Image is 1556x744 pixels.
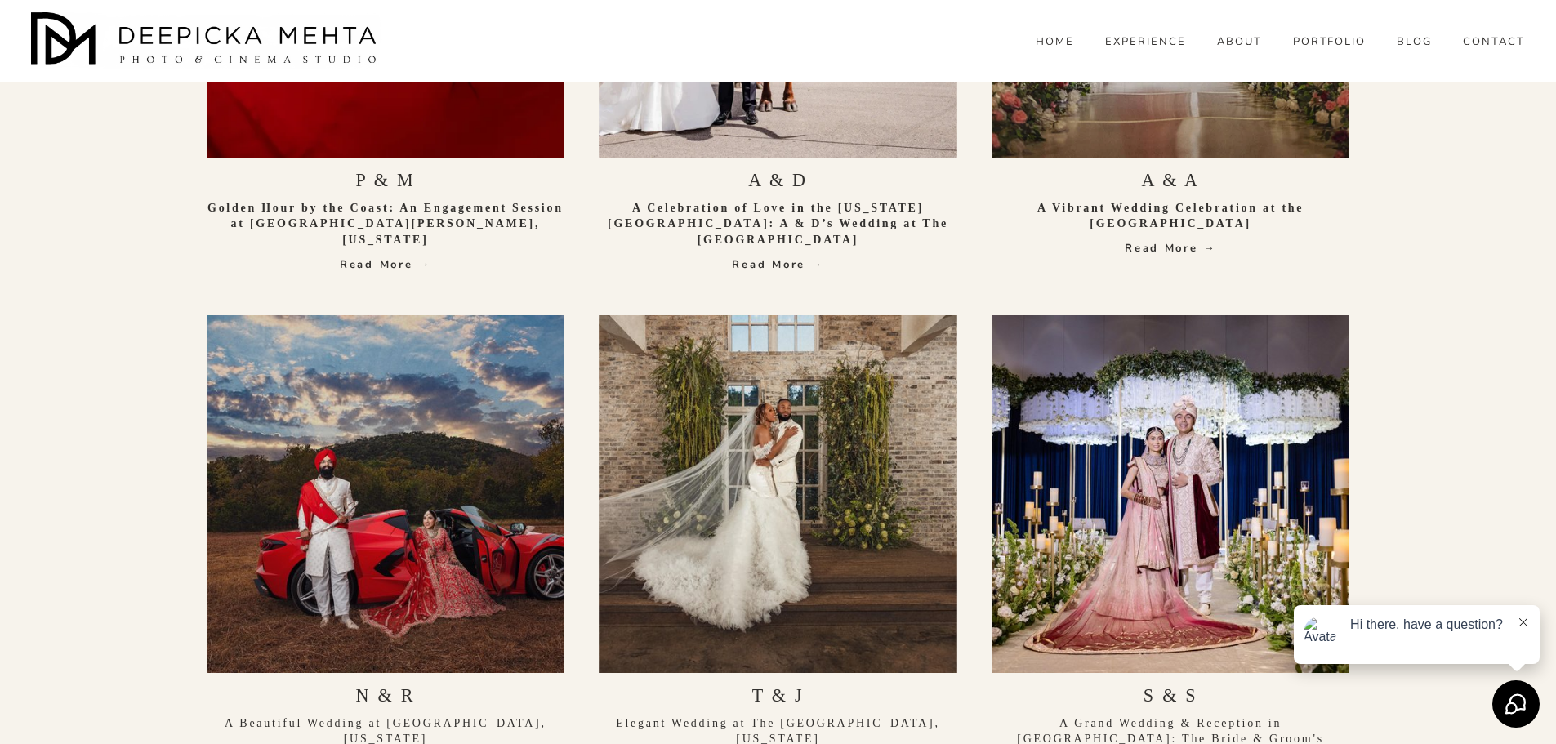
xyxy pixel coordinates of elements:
[1397,34,1432,49] a: folder dropdown
[355,170,415,190] a: P & M
[207,256,565,273] a: Read More →
[1144,685,1197,706] a: S & S
[31,12,382,69] img: Austin Wedding Photographer - Deepicka Mehta Photography &amp; Cinematography
[207,202,568,246] strong: Golden Hour by the Coast: An Engagement Session at [GEOGRAPHIC_DATA][PERSON_NAME], [US_STATE]
[1463,34,1525,49] a: CONTACT
[608,202,953,246] strong: A Celebration of Love in the [US_STATE][GEOGRAPHIC_DATA]: A & D’s Wedding at The [GEOGRAPHIC_DATA]
[992,240,1350,256] a: Read More →
[1293,34,1367,49] a: PORTFOLIO
[1037,202,1309,230] strong: A Vibrant Wedding Celebration at the [GEOGRAPHIC_DATA]
[752,685,805,706] a: T & J
[356,685,416,706] a: N & R
[748,170,808,190] a: A & D
[1141,170,1199,190] a: A & A
[1105,34,1186,49] a: EXPERIENCE
[1217,34,1262,49] a: ABOUT
[1397,36,1432,49] span: BLOG
[599,256,957,273] a: Read More →
[1036,34,1074,49] a: HOME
